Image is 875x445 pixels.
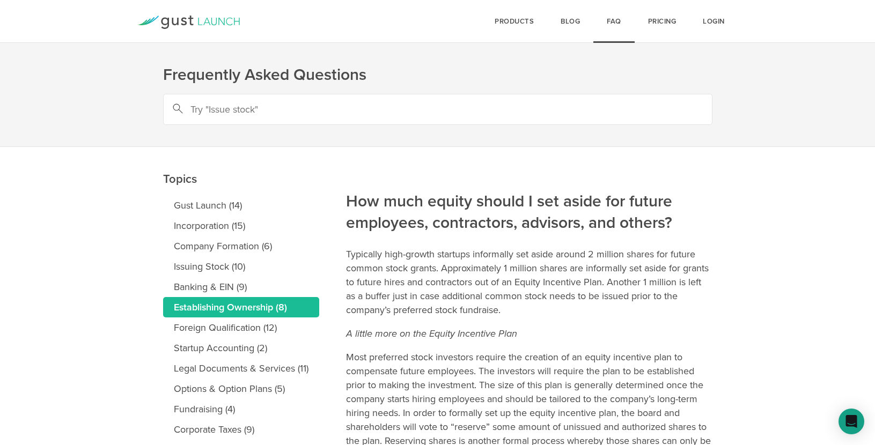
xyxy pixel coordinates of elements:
a: Startup Accounting (2) [163,338,319,358]
h2: Topics [163,96,319,190]
a: Fundraising (4) [163,399,319,419]
a: Options & Option Plans (5) [163,379,319,399]
a: Incorporation (15) [163,216,319,236]
h1: Frequently Asked Questions [163,64,712,86]
a: Legal Documents & Services (11) [163,358,319,379]
p: Typically high-growth startups informally set aside around 2 million shares for future common sto... [346,247,712,317]
a: Corporate Taxes (9) [163,419,319,440]
em: A little more on the Equity Incentive Plan [346,328,517,339]
a: Company Formation (6) [163,236,319,256]
input: Try "Issue stock" [163,94,712,125]
h2: How much equity should I set aside for future employees, contractors, advisors, and others? [346,118,712,234]
div: Open Intercom Messenger [839,409,864,434]
a: Banking & EIN (9) [163,277,319,297]
a: Gust Launch (14) [163,195,319,216]
a: Foreign Qualification (12) [163,317,319,338]
a: Establishing Ownership (8) [163,297,319,317]
a: Issuing Stock (10) [163,256,319,277]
